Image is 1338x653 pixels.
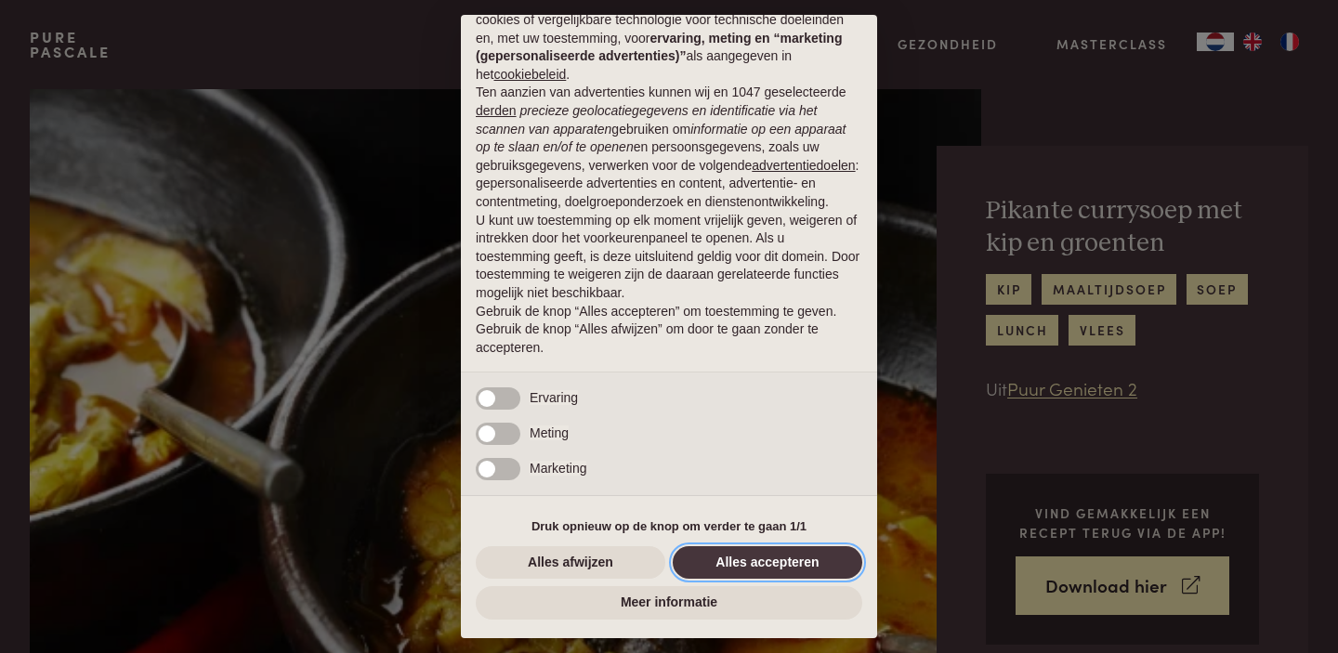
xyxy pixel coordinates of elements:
button: Alles accepteren [673,546,862,580]
span: Meting [530,425,569,440]
p: Gebruik de knop “Alles accepteren” om toestemming te geven. Gebruik de knop “Alles afwijzen” om d... [476,303,862,358]
button: derden [476,102,517,121]
p: Ten aanzien van advertenties kunnen wij en 1047 geselecteerde gebruiken om en persoonsgegevens, z... [476,84,862,211]
p: U kunt uw toestemming op elk moment vrijelijk geven, weigeren of intrekken door het voorkeurenpan... [476,212,862,303]
a: cookiebeleid [493,67,566,82]
button: Alles afwijzen [476,546,665,580]
em: informatie op een apparaat op te slaan en/of te openen [476,122,846,155]
strong: ervaring, meting en “marketing (gepersonaliseerde advertenties)” [476,31,842,64]
button: advertentiedoelen [752,157,855,176]
em: precieze geolocatiegegevens en identificatie via het scannen van apparaten [476,103,817,137]
span: Ervaring [530,390,578,405]
span: Marketing [530,461,586,476]
button: Meer informatie [476,586,862,620]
